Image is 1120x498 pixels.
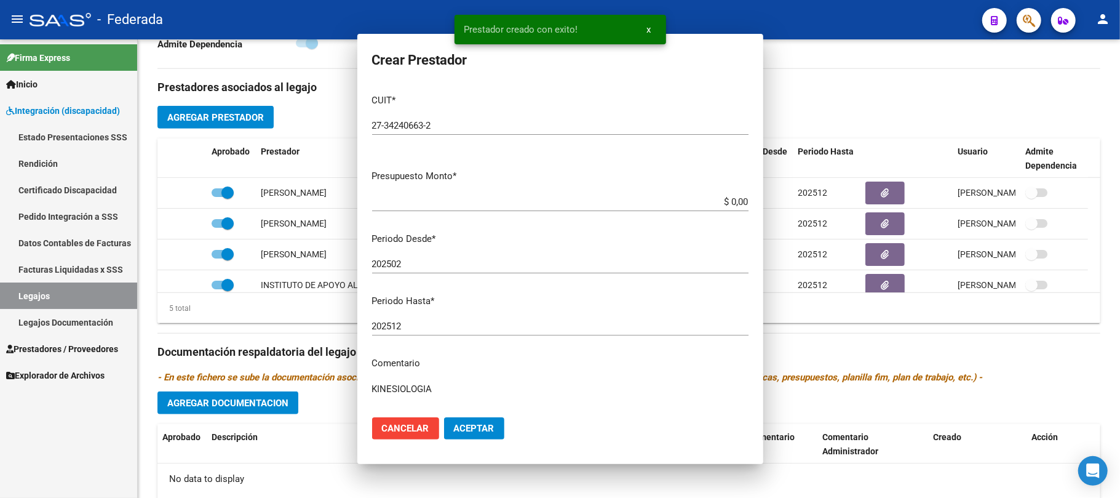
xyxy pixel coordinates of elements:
[958,147,988,156] span: Usuario
[953,139,1020,179] datatable-header-cell: Usuario
[1031,432,1058,442] span: Acción
[6,369,105,382] span: Explorador de Archivos
[464,23,578,36] span: Prestador creado con exito!
[6,51,70,65] span: Firma Express
[10,12,25,26] mat-icon: menu
[157,343,1100,361] h3: Documentación respaldatoria del legajo
[372,169,749,183] p: Presupuesto Monto
[822,432,878,456] span: Comentario Administrador
[6,78,38,91] span: Inicio
[157,302,191,315] div: 5 total
[444,417,504,440] button: Aceptar
[454,423,494,434] span: Aceptar
[372,356,749,371] p: Comentario
[97,6,163,33] span: - Federada
[6,342,118,356] span: Prestadores / Proveedores
[157,79,1100,96] h3: Prestadores asociados al legajo
[157,38,296,51] p: Admite Dependencia
[157,424,207,465] datatable-header-cell: Aprobado
[167,398,288,409] span: Agregar Documentacion
[157,464,1100,494] div: No data to display
[157,372,982,383] i: - En este fichero se sube la documentación asociada al legajo. Es información del afiliado y del ...
[261,217,327,231] div: [PERSON_NAME]
[744,424,817,465] datatable-header-cell: Comentario
[261,147,300,156] span: Prestador
[798,188,827,198] span: 202512
[372,417,439,440] button: Cancelar
[207,139,256,179] datatable-header-cell: Aprobado
[372,294,749,308] p: Periodo Hasta
[372,49,749,72] h2: Crear Prestador
[928,424,1027,465] datatable-header-cell: Creado
[1078,456,1108,486] div: Open Intercom Messenger
[798,219,827,228] span: 202512
[382,423,429,434] span: Cancelar
[958,249,1054,259] span: [PERSON_NAME] [DATE]
[6,104,120,118] span: Integración (discapacidad)
[749,432,795,442] span: Comentario
[261,278,546,292] div: INSTITUTO DE APOYO AL SINDROME DE DOWN Y RETARDO MENTAL LEVE
[798,280,827,290] span: 202512
[958,188,1054,198] span: [PERSON_NAME] [DATE]
[958,219,1054,228] span: [PERSON_NAME] [DATE]
[212,432,258,442] span: Descripción
[1025,147,1077,171] span: Admite Dependencia
[372,94,749,108] p: CUIT
[958,280,1054,290] span: [PERSON_NAME] [DATE]
[647,24,651,35] span: x
[1027,424,1088,465] datatable-header-cell: Acción
[793,139,860,179] datatable-header-cell: Periodo Hasta
[1020,139,1088,179] datatable-header-cell: Admite Dependencia
[1095,12,1110,26] mat-icon: person
[212,147,250,156] span: Aprobado
[256,139,528,179] datatable-header-cell: Prestador
[207,424,744,465] datatable-header-cell: Descripción
[162,432,201,442] span: Aprobado
[817,424,928,465] datatable-header-cell: Comentario Administrador
[933,432,961,442] span: Creado
[372,232,749,246] p: Periodo Desde
[261,186,327,200] div: [PERSON_NAME]
[798,249,827,259] span: 202512
[261,247,327,262] div: [PERSON_NAME]
[798,147,854,156] span: Periodo Hasta
[167,112,264,123] span: Agregar Prestador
